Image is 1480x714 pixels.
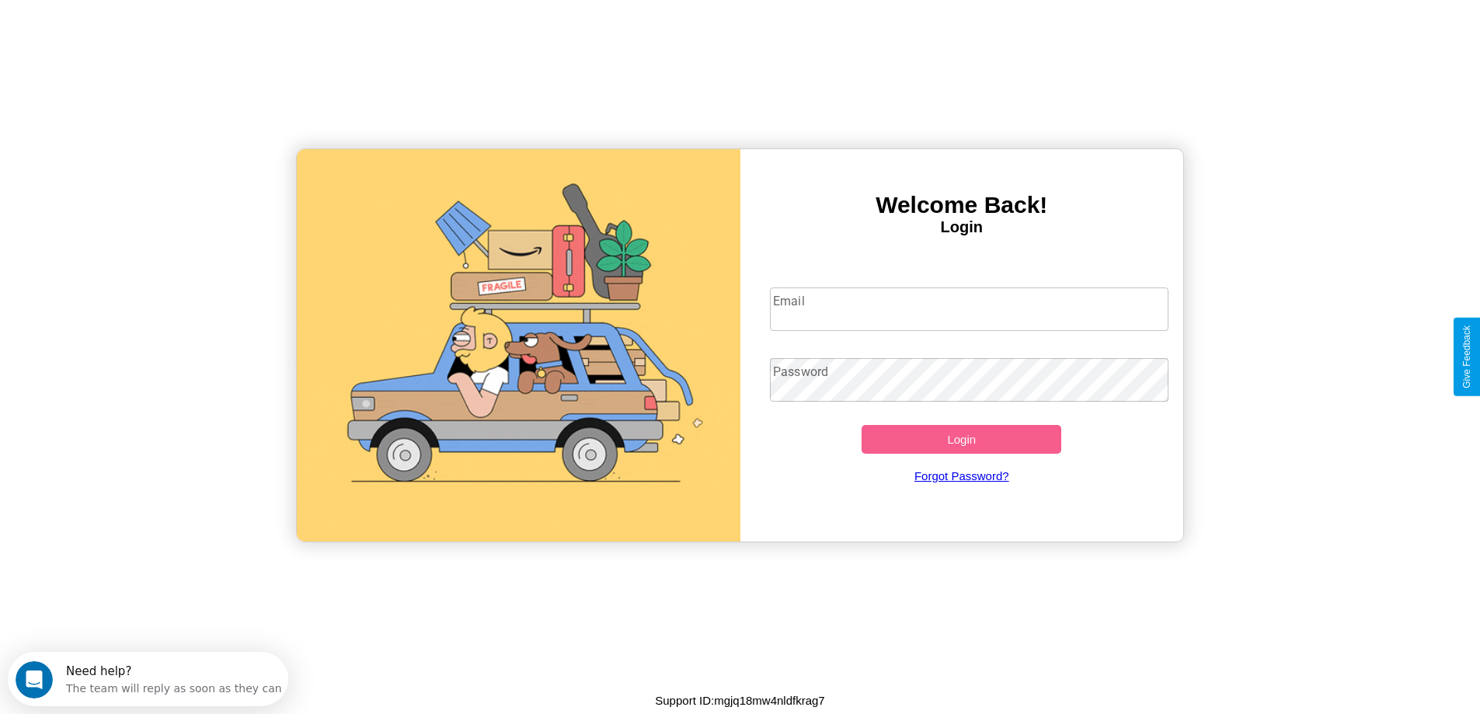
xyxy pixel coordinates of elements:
h4: Login [740,218,1184,236]
p: Support ID: mgjq18mw4nldfkrag7 [655,690,824,711]
a: Forgot Password? [762,454,1161,498]
img: gif [297,149,740,542]
div: Open Intercom Messenger [6,6,289,49]
div: Need help? [58,13,274,26]
h3: Welcome Back! [740,192,1184,218]
iframe: Intercom live chat discovery launcher [8,652,288,706]
button: Login [862,425,1061,454]
div: Give Feedback [1461,326,1472,388]
iframe: Intercom live chat [16,661,53,698]
div: The team will reply as soon as they can [58,26,274,42]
